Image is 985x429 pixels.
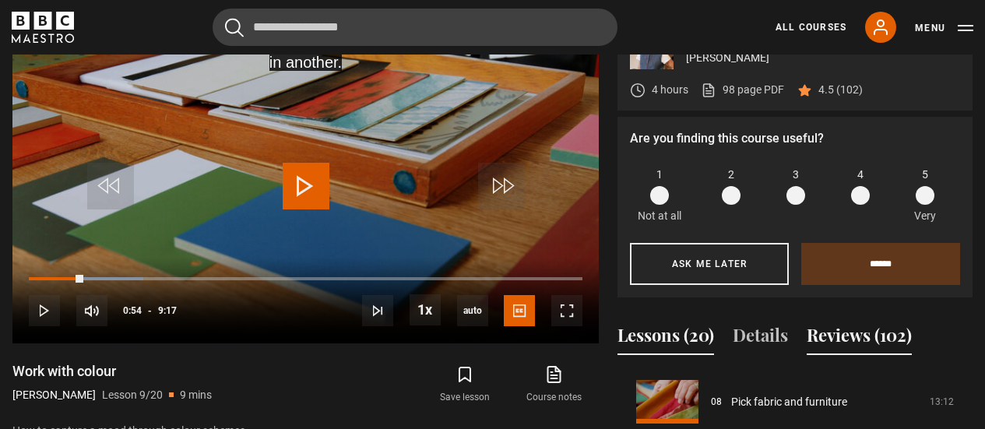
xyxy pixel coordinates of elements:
[630,129,960,148] p: Are you finding this course useful?
[29,277,582,280] div: Progress Bar
[638,208,681,224] p: Not at all
[12,387,96,403] p: [PERSON_NAME]
[510,362,599,407] a: Course notes
[915,20,973,36] button: Toggle navigation
[362,295,393,326] button: Next Lesson
[76,295,107,326] button: Mute
[656,167,663,183] span: 1
[504,295,535,326] button: Captions
[793,167,799,183] span: 3
[909,208,940,224] p: Very
[686,50,960,66] p: [PERSON_NAME]
[922,167,928,183] span: 5
[857,167,864,183] span: 4
[701,82,784,98] a: 98 page PDF
[225,18,244,37] button: Submit the search query
[733,322,788,355] button: Details
[652,82,688,98] p: 4 hours
[457,295,488,326] div: Current quality: 360p
[12,362,212,381] h1: Work with colour
[807,322,912,355] button: Reviews (102)
[410,294,441,325] button: Playback Rate
[731,394,847,410] a: Pick fabric and furniture
[213,9,617,46] input: Search
[158,297,177,325] span: 9:17
[630,243,789,285] button: Ask me later
[776,20,846,34] a: All Courses
[551,295,582,326] button: Fullscreen
[148,305,152,316] span: -
[12,13,599,343] video-js: Video Player
[728,167,734,183] span: 2
[12,12,74,43] svg: BBC Maestro
[457,295,488,326] span: auto
[420,362,509,407] button: Save lesson
[617,322,714,355] button: Lessons (20)
[123,297,142,325] span: 0:54
[818,82,863,98] p: 4.5 (102)
[180,387,212,403] p: 9 mins
[102,387,163,403] p: Lesson 9/20
[29,295,60,326] button: Play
